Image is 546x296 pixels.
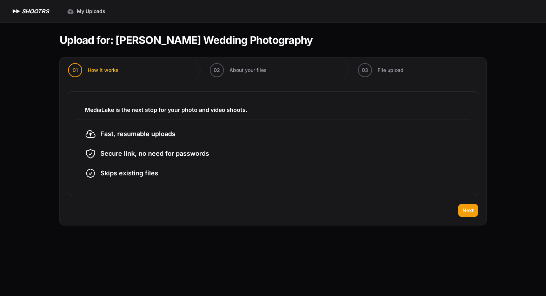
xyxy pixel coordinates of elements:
[462,207,474,214] span: Next
[214,67,220,74] span: 02
[349,58,412,83] button: 03 File upload
[77,8,105,15] span: My Uploads
[201,58,275,83] button: 02 About your files
[73,67,78,74] span: 01
[378,67,404,74] span: File upload
[11,7,22,15] img: SHOOTRS
[100,129,175,139] span: Fast, resumable uploads
[11,7,49,15] a: SHOOTRS SHOOTRS
[100,149,209,159] span: Secure link, no need for passwords
[85,106,461,114] h3: MediaLake is the next stop for your photo and video shoots.
[60,58,127,83] button: 01 How it works
[100,168,158,178] span: Skips existing files
[63,5,109,18] a: My Uploads
[22,7,49,15] h1: SHOOTRS
[60,34,313,46] h1: Upload for: [PERSON_NAME] Wedding Photography
[88,67,119,74] span: How it works
[229,67,267,74] span: About your files
[458,204,478,217] button: Next
[362,67,368,74] span: 03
